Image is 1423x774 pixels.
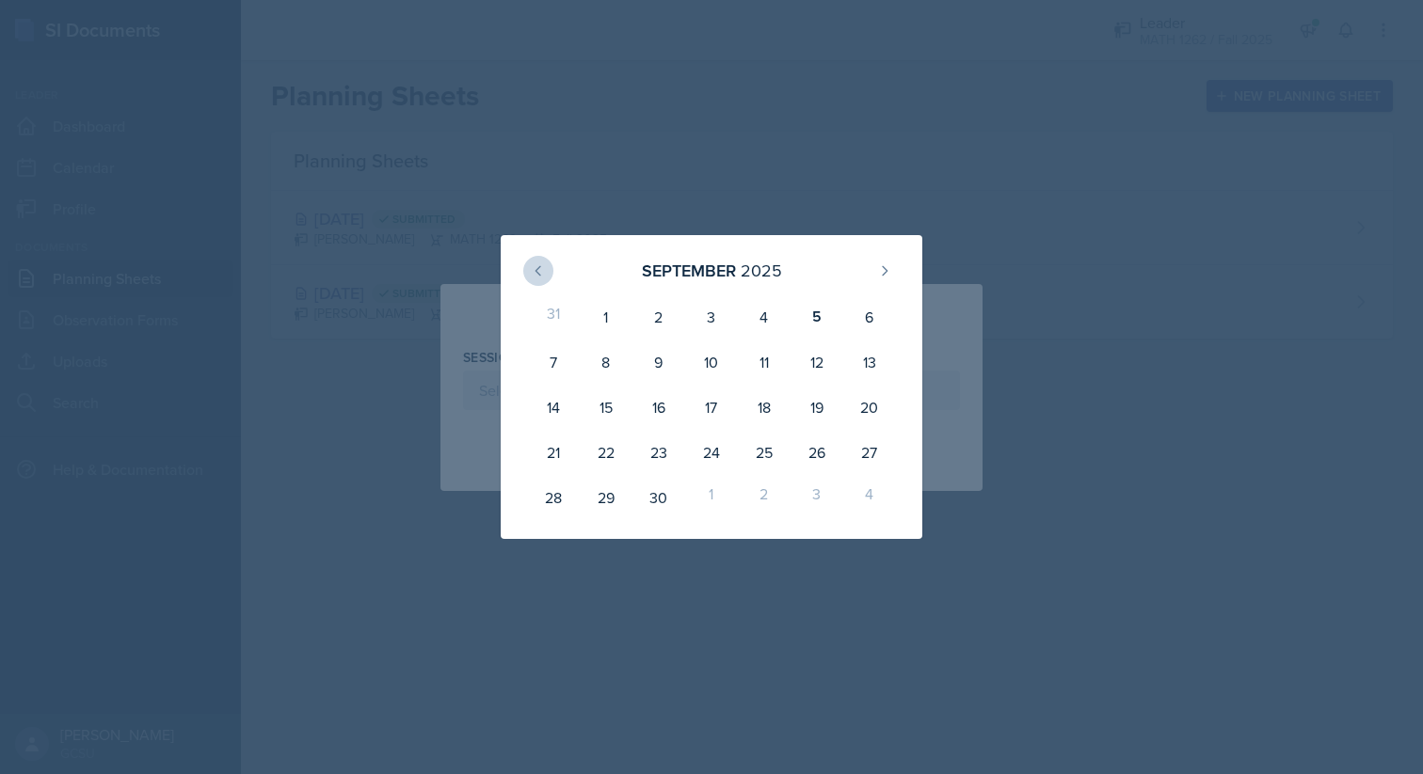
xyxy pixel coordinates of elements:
[685,385,738,430] div: 17
[738,294,791,340] div: 4
[632,294,685,340] div: 2
[685,340,738,385] div: 10
[580,385,632,430] div: 15
[843,340,896,385] div: 13
[632,340,685,385] div: 9
[580,340,632,385] div: 8
[527,294,580,340] div: 31
[527,385,580,430] div: 14
[843,385,896,430] div: 20
[632,475,685,520] div: 30
[632,430,685,475] div: 23
[843,475,896,520] div: 4
[685,294,738,340] div: 3
[738,385,791,430] div: 18
[580,430,632,475] div: 22
[738,340,791,385] div: 11
[843,430,896,475] div: 27
[843,294,896,340] div: 6
[791,340,843,385] div: 12
[685,430,738,475] div: 24
[685,475,738,520] div: 1
[791,385,843,430] div: 19
[580,294,632,340] div: 1
[741,258,782,283] div: 2025
[527,475,580,520] div: 28
[738,430,791,475] div: 25
[527,340,580,385] div: 7
[632,385,685,430] div: 16
[791,475,843,520] div: 3
[527,430,580,475] div: 21
[642,258,736,283] div: September
[791,294,843,340] div: 5
[791,430,843,475] div: 26
[738,475,791,520] div: 2
[580,475,632,520] div: 29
